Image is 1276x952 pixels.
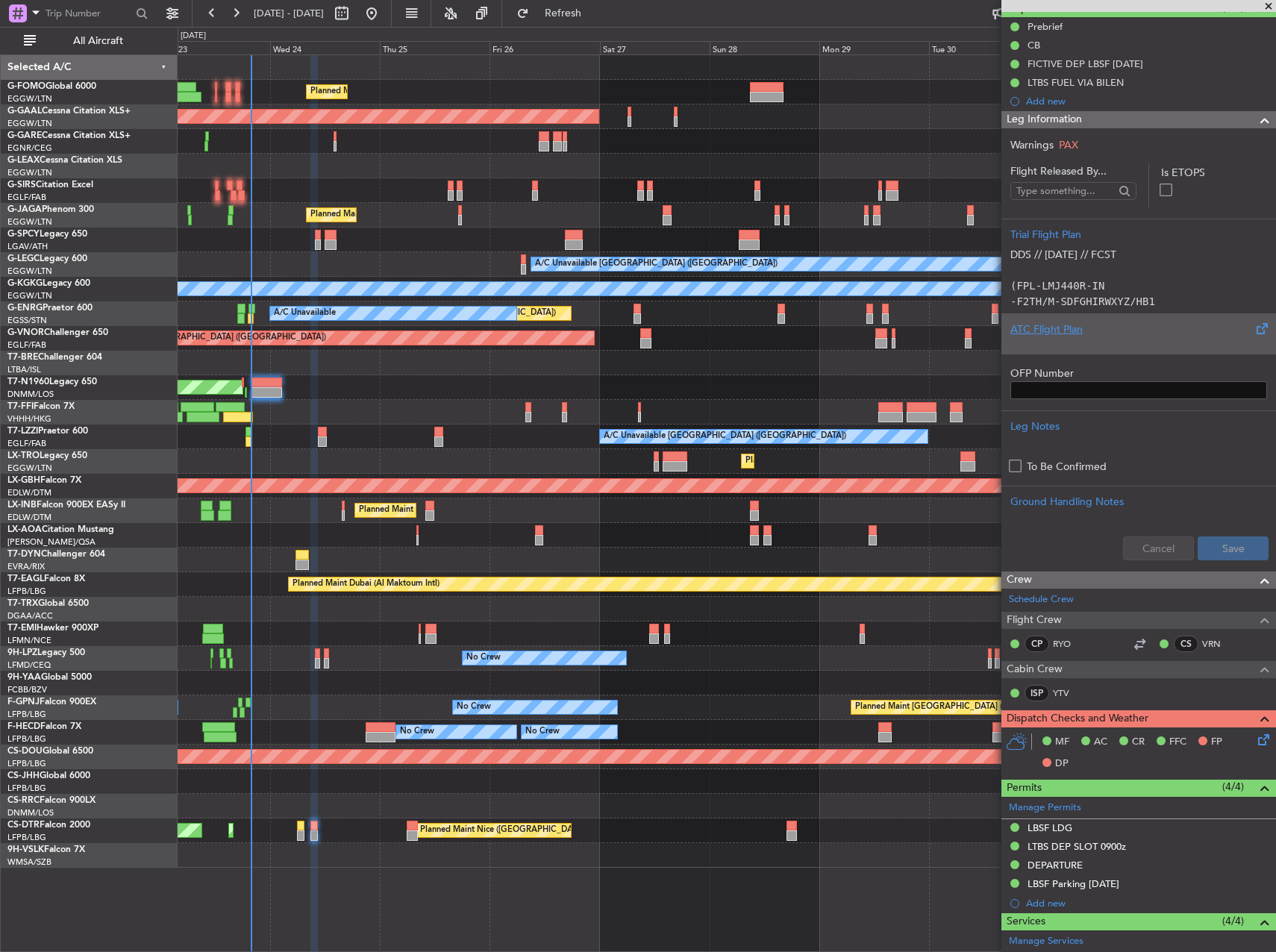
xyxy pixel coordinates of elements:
[7,845,85,854] a: 9H-VSLKFalcon 7X
[457,696,491,718] div: No Crew
[466,647,501,669] div: No Crew
[7,427,88,436] a: T7-LZZIPraetor 600
[274,302,336,325] div: A/C Unavailable
[7,339,46,351] a: EGLF/FAB
[7,512,51,523] a: EDLW/DTM
[1009,592,1074,607] a: Schedule Crew
[7,290,52,301] a: EGGW/LTN
[7,807,54,818] a: DNMM/LOS
[7,230,87,239] a: G-SPCYLegacy 650
[510,1,599,25] button: Refresh
[7,574,44,583] span: T7-EAGL
[7,118,52,129] a: EGGW/LTN
[7,353,38,362] span: T7-BRE
[1007,710,1148,727] span: Dispatch Checks and Weather
[7,451,40,460] span: LX-TRO
[1026,95,1269,107] div: Add new
[7,660,51,671] a: LFMD/CEQ
[1010,494,1267,510] div: Ground Handling Notes
[1132,735,1145,750] span: CR
[525,721,560,743] div: No Crew
[7,279,90,288] a: G-KGKGLegacy 600
[7,131,131,140] a: G-GARECessna Citation XLS+
[1028,859,1083,871] div: DEPARTURE
[1028,39,1040,51] div: CB
[7,427,38,436] span: T7-LZZI
[1007,571,1032,589] span: Crew
[7,181,36,190] span: G-SIRS
[7,328,44,337] span: G-VNOR
[1028,877,1119,890] div: LBSF Parking [DATE]
[7,821,90,830] a: CS-DTRFalcon 2000
[400,721,434,743] div: No Crew
[1028,57,1143,70] div: FICTIVE DEP LBSF [DATE]
[7,796,40,805] span: CS-RRC
[310,81,545,103] div: Planned Maint [GEOGRAPHIC_DATA] ([GEOGRAPHIC_DATA])
[1028,76,1124,89] div: LTBS FUEL VIA BILEN
[7,476,40,485] span: LX-GBH
[7,279,43,288] span: G-KGKG
[1007,780,1042,797] span: Permits
[7,673,41,682] span: 9H-YAA
[7,684,47,695] a: FCBB/BZV
[7,709,46,720] a: LFPB/LBG
[1007,661,1063,678] span: Cabin Crew
[1010,163,1136,179] span: Flight Released By...
[1161,165,1267,181] label: Is ETOPS
[7,857,51,868] a: WMSA/SZB
[7,771,90,780] a: CS-JHHGlobal 6000
[7,536,96,548] a: [PERSON_NAME]/QSA
[490,41,599,54] div: Fri 26
[7,758,46,769] a: LFPB/LBG
[46,2,131,25] input: Trip Number
[1025,636,1049,652] div: CP
[7,586,46,597] a: LFPB/LBG
[745,450,981,472] div: Planned Maint [GEOGRAPHIC_DATA] ([GEOGRAPHIC_DATA])
[7,107,131,116] a: G-GAALCessna Citation XLS+
[1010,227,1267,242] div: Trial Flight Plan
[1026,897,1269,909] div: Add new
[7,599,38,608] span: T7-TRX
[7,82,46,91] span: G-FOMO
[7,143,52,154] a: EGNR/CEG
[7,389,54,400] a: DNMM/LOS
[855,696,1090,718] div: Planned Maint [GEOGRAPHIC_DATA] ([GEOGRAPHIC_DATA])
[7,402,34,411] span: T7-FFI
[1028,840,1126,853] div: LTBS DEP SLOT 0900z
[1028,821,1072,834] div: LBSF LDG
[1174,636,1198,652] div: CS
[7,722,81,731] a: F-HECDFalcon 7X
[7,574,85,583] a: T7-EAGLFalcon 8X
[1169,735,1186,750] span: FFC
[1010,419,1267,434] div: Leg Notes
[7,304,43,313] span: G-ENRG
[7,487,51,498] a: EDLW/DTM
[7,205,42,214] span: G-JAGA
[1007,913,1045,930] span: Services
[1010,247,1267,263] p: DDS // [DATE] // FCST
[7,698,96,707] a: F-GPNJFalcon 900EX
[7,501,125,510] a: LX-INBFalcon 900EX EASy II
[7,192,46,203] a: EGLF/FAB
[7,451,87,460] a: LX-TROLegacy 650
[270,41,380,54] div: Wed 24
[310,204,545,226] div: Planned Maint [GEOGRAPHIC_DATA] ([GEOGRAPHIC_DATA])
[7,550,105,559] a: T7-DYNChallenger 604
[7,216,52,228] a: EGGW/LTN
[7,463,52,474] a: EGGW/LTN
[600,41,710,54] div: Sat 27
[7,821,40,830] span: CS-DTR
[1007,111,1082,128] span: Leg Information
[1094,735,1107,750] span: AC
[7,82,96,91] a: G-FOMOGlobal 6000
[1053,686,1086,700] a: YTV
[7,624,37,633] span: T7-EMI
[7,648,85,657] a: 9H-LPZLegacy 500
[420,819,587,842] div: Planned Maint Nice ([GEOGRAPHIC_DATA])
[7,599,89,608] a: T7-TRXGlobal 6500
[16,29,162,53] button: All Aircraft
[7,107,42,116] span: G-GAAL
[1202,637,1236,651] a: VRN
[7,254,87,263] a: G-LEGCLegacy 600
[181,30,206,43] div: [DATE]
